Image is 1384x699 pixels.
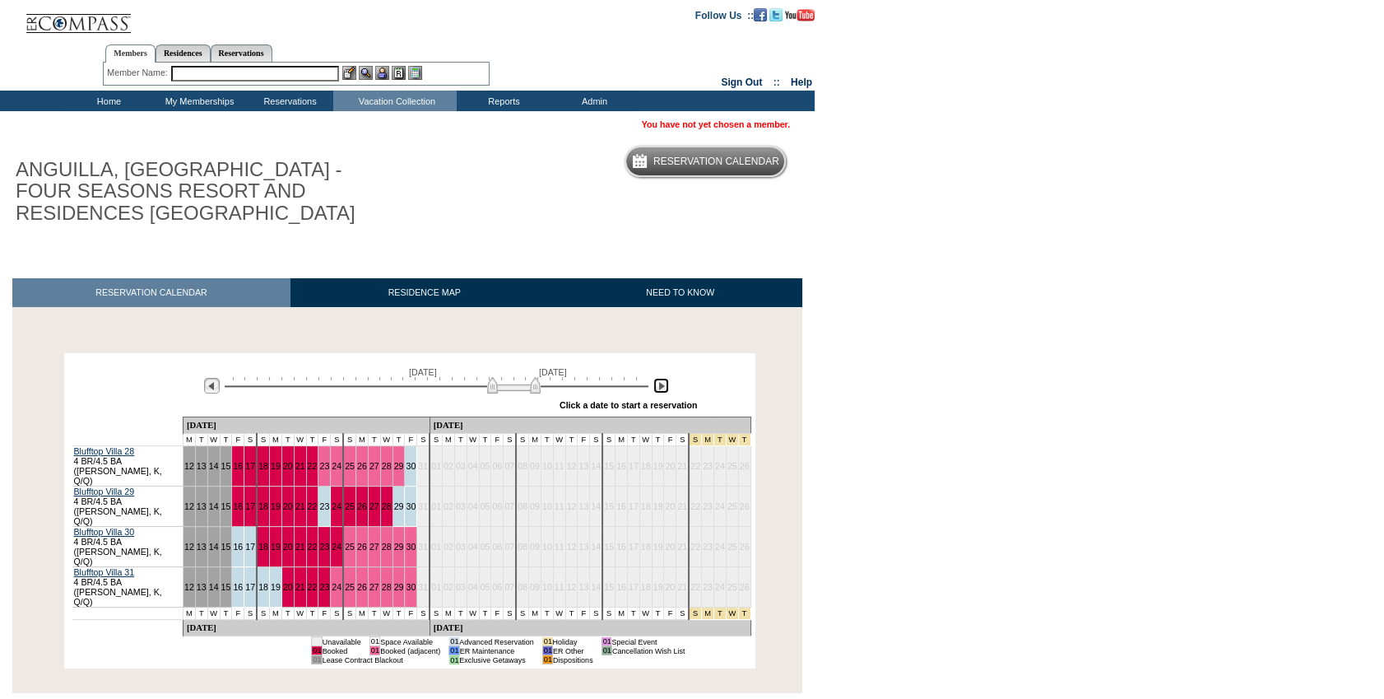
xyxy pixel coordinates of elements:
[283,582,293,592] a: 20
[479,434,491,446] td: T
[702,434,714,446] td: Thanksgiving 2026
[394,501,404,511] a: 29
[345,501,355,511] a: 25
[290,278,559,307] a: RESIDENCE MAP
[332,461,341,471] a: 24
[74,527,135,537] a: Blufftop Villa 30
[664,567,676,608] td: 20
[529,487,541,527] td: 09
[652,487,664,527] td: 19
[539,367,567,377] span: [DATE]
[332,582,341,592] a: 24
[308,542,318,552] a: 22
[560,400,698,410] div: Click a date to start a reservation
[578,434,590,446] td: F
[553,487,565,527] td: 11
[664,527,676,567] td: 20
[565,527,578,567] td: 12
[430,434,442,446] td: S
[271,501,281,511] a: 19
[294,434,306,446] td: W
[454,608,467,620] td: T
[590,487,602,527] td: 14
[406,501,416,511] a: 30
[417,567,430,608] td: 31
[642,119,790,129] span: You have not yet chosen a member.
[183,608,195,620] td: M
[491,446,504,487] td: 06
[221,582,231,592] a: 15
[615,487,628,527] td: 16
[319,542,329,552] a: 23
[553,434,565,446] td: W
[578,487,590,527] td: 13
[664,434,676,446] td: F
[331,608,343,620] td: S
[565,567,578,608] td: 12
[245,501,255,511] a: 17
[357,461,367,471] a: 26
[244,434,257,446] td: S
[565,434,578,446] td: T
[74,487,135,496] a: Blufftop Villa 29
[183,434,195,446] td: M
[204,378,220,394] img: Previous
[578,527,590,567] td: 13
[479,527,491,567] td: 05
[754,8,767,21] img: Become our fan on Facebook
[369,542,379,552] a: 27
[454,487,467,527] td: 03
[72,487,183,527] td: 4 BR/4.5 BA ([PERSON_NAME], K, Q/Q)
[615,567,628,608] td: 16
[639,434,652,446] td: W
[406,542,416,552] a: 30
[590,446,602,487] td: 14
[467,608,479,620] td: W
[702,567,714,608] td: 23
[443,487,455,527] td: 02
[516,527,528,567] td: 08
[392,66,406,80] img: Reservations
[664,487,676,527] td: 20
[467,487,479,527] td: 04
[245,542,255,552] a: 17
[221,542,231,552] a: 15
[283,501,293,511] a: 20
[639,487,652,527] td: 18
[504,487,516,527] td: 07
[443,608,455,620] td: M
[405,608,417,620] td: F
[197,542,207,552] a: 13
[467,527,479,567] td: 04
[209,501,219,511] a: 14
[406,461,416,471] a: 30
[357,542,367,552] a: 26
[516,487,528,527] td: 08
[12,156,381,227] h1: ANGUILLA, [GEOGRAPHIC_DATA] - FOUR SEASONS RESORT AND RESIDENCES [GEOGRAPHIC_DATA]
[405,434,417,446] td: F
[357,582,367,592] a: 26
[382,501,392,511] a: 28
[726,487,738,527] td: 25
[356,608,369,620] td: M
[639,446,652,487] td: 18
[627,527,639,567] td: 17
[721,77,762,88] a: Sign Out
[785,9,815,21] img: Subscribe to our YouTube Channel
[269,434,281,446] td: M
[578,446,590,487] td: 13
[676,487,689,527] td: 21
[726,446,738,487] td: 25
[541,446,553,487] td: 10
[319,582,329,592] a: 23
[197,461,207,471] a: 13
[359,66,373,80] img: View
[281,608,294,620] td: T
[695,8,754,21] td: Follow Us ::
[184,542,194,552] a: 12
[220,608,232,620] td: T
[209,461,219,471] a: 14
[195,434,207,446] td: T
[491,434,504,446] td: F
[72,527,183,567] td: 4 BR/4.5 BA ([PERSON_NAME], K, Q/Q)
